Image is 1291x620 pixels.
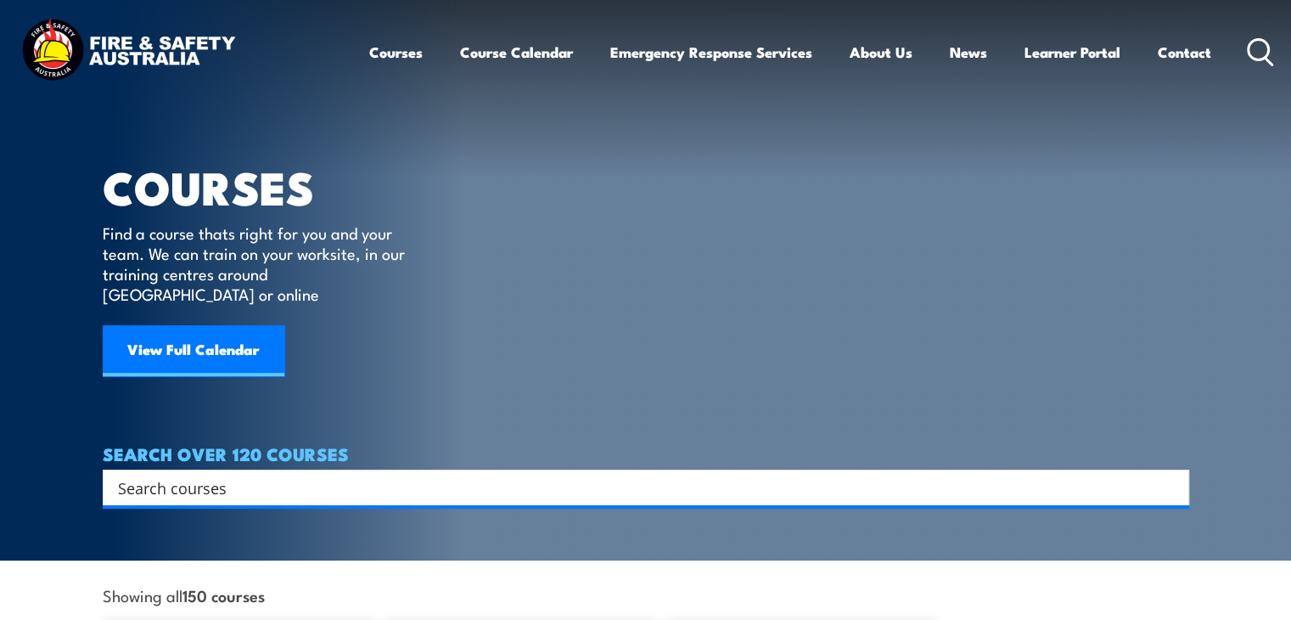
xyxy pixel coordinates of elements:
h1: COURSES [103,166,429,206]
p: Find a course thats right for you and your team. We can train on your worksite, in our training c... [103,223,413,304]
strong: 150 courses [182,583,265,606]
input: Search input [118,475,1152,500]
a: Learner Portal [1024,30,1120,75]
a: View Full Calendar [103,325,284,376]
form: Search form [121,476,1155,499]
a: About Us [850,30,912,75]
a: Course Calendar [460,30,573,75]
a: Emergency Response Services [610,30,812,75]
button: Search magnifier button [1159,476,1183,499]
a: Contact [1158,30,1211,75]
a: News [950,30,987,75]
span: Showing all [103,586,265,604]
a: Courses [369,30,423,75]
h4: SEARCH OVER 120 COURSES [103,444,1189,463]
